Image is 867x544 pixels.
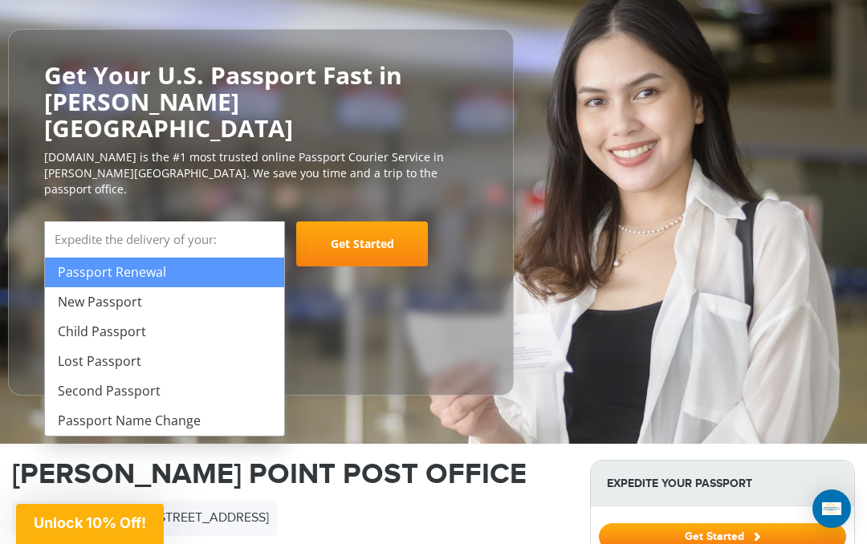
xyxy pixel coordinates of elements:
[44,62,478,141] h2: Get Your U.S. Passport Fast in [PERSON_NAME][GEOGRAPHIC_DATA]
[45,221,284,436] li: Expedite the delivery of your:
[45,287,284,317] li: New Passport
[45,347,284,376] li: Lost Passport
[296,221,428,266] a: Get Started
[12,460,566,489] h1: [PERSON_NAME] POINT POST OFFICE
[34,514,146,531] span: Unlock 10% Off!
[45,258,284,287] li: Passport Renewal
[812,489,851,528] div: Open Intercom Messenger
[45,221,284,258] strong: Expedite the delivery of your:
[591,461,854,506] strong: Expedite Your Passport
[45,317,284,347] li: Child Passport
[45,406,284,436] li: Passport Name Change
[44,149,478,197] p: [DOMAIN_NAME] is the #1 most trusted online Passport Courier Service in [PERSON_NAME][GEOGRAPHIC_...
[12,501,277,536] div: |
[599,530,846,542] a: Get Started
[16,504,164,544] div: Unlock 10% Off!
[128,510,269,526] span: [STREET_ADDRESS]
[45,376,284,406] li: Second Passport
